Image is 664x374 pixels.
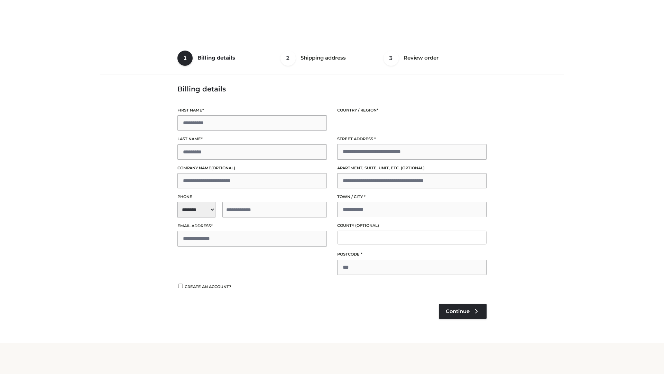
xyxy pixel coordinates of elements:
[177,85,487,93] h3: Billing details
[211,166,235,170] span: (optional)
[177,284,184,288] input: Create an account?
[355,223,379,228] span: (optional)
[177,107,327,114] label: First name
[446,308,470,314] span: Continue
[401,166,425,170] span: (optional)
[177,165,327,171] label: Company name
[337,165,487,171] label: Apartment, suite, unit, etc.
[177,194,327,200] label: Phone
[337,194,487,200] label: Town / City
[337,222,487,229] label: County
[177,136,327,142] label: Last name
[337,107,487,114] label: Country / Region
[337,251,487,258] label: Postcode
[337,136,487,142] label: Street address
[439,304,487,319] a: Continue
[177,223,327,229] label: Email address
[185,284,231,289] span: Create an account?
